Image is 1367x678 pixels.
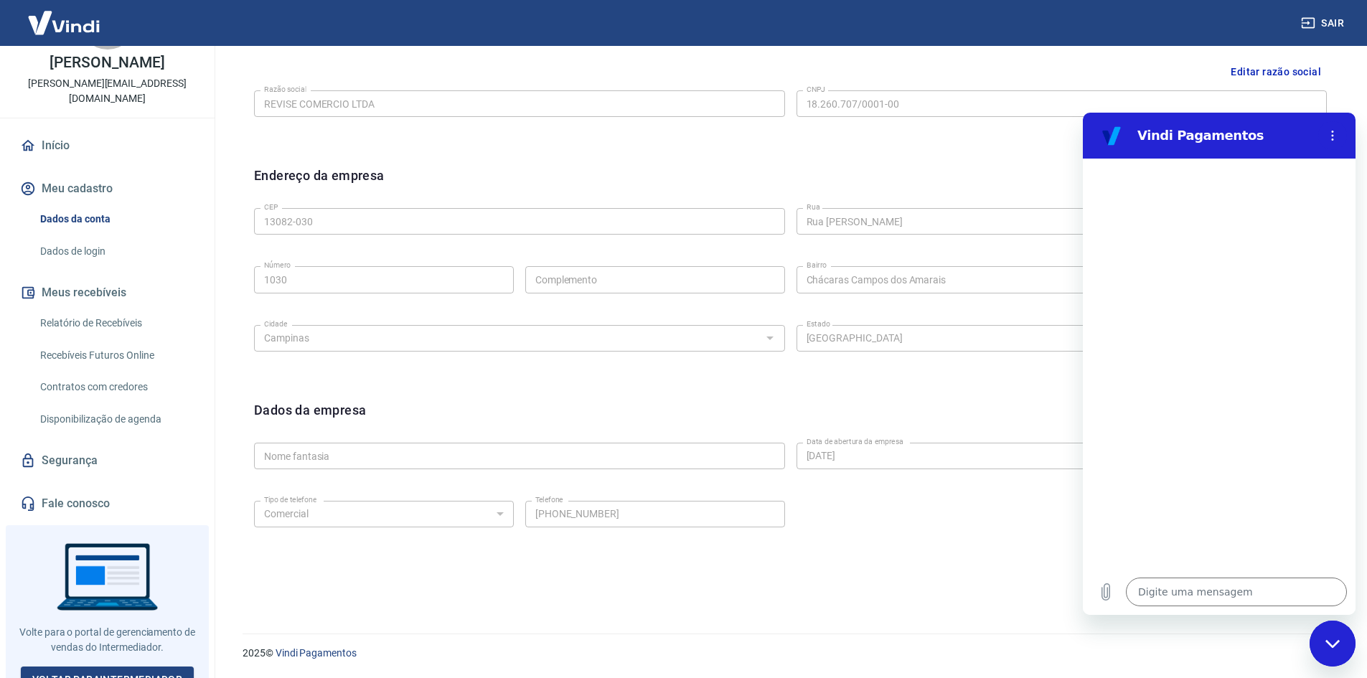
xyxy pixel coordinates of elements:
button: Meu cadastro [17,173,197,204]
img: Vindi [17,1,111,44]
a: Fale conosco [17,488,197,519]
label: Rua [807,202,820,212]
iframe: Botão para abrir a janela de mensagens, conversa em andamento [1310,621,1356,667]
iframe: Janela de mensagens [1083,113,1356,615]
p: [PERSON_NAME][EMAIL_ADDRESS][DOMAIN_NAME] [11,76,203,106]
label: Tipo de telefone [264,494,316,505]
label: Número [264,260,291,270]
p: [PERSON_NAME] [50,55,164,70]
label: Razão social [264,84,306,95]
h6: Dados da empresa [254,400,366,437]
a: Dados da conta [34,204,197,234]
a: Disponibilização de agenda [34,405,197,434]
label: CNPJ [807,84,825,95]
label: CEP [264,202,278,212]
label: Estado [807,319,830,329]
a: Recebíveis Futuros Online [34,341,197,370]
label: Bairro [807,260,827,270]
p: 2025 © [243,646,1333,661]
label: Telefone [535,494,563,505]
input: DD/MM/YYYY [797,443,1292,469]
label: Cidade [264,319,287,329]
input: Digite aqui algumas palavras para buscar a cidade [258,329,757,347]
button: Editar razão social [1225,59,1327,85]
a: Relatório de Recebíveis [34,309,197,338]
a: Vindi Pagamentos [276,647,357,659]
a: Contratos com credores [34,372,197,402]
a: Início [17,130,197,161]
a: Dados de login [34,237,197,266]
h6: Endereço da empresa [254,166,385,202]
a: Segurança [17,445,197,476]
label: Data de abertura da empresa [807,436,903,447]
button: Sair [1298,10,1350,37]
button: Meus recebíveis [17,277,197,309]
